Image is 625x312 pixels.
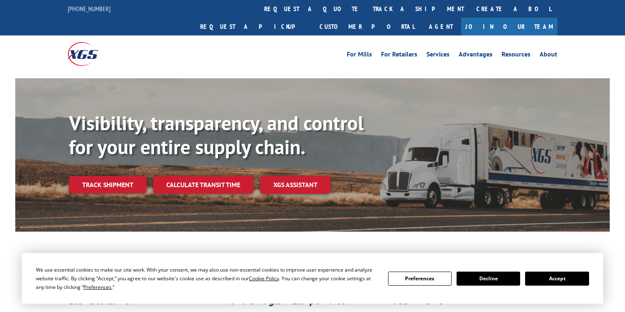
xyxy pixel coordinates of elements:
a: Request a pickup [194,18,313,35]
button: Preferences [388,272,452,286]
a: Resources [502,51,530,60]
a: For Mills [347,51,372,60]
a: Services [426,51,450,60]
a: About [540,51,557,60]
a: Advantages [459,51,492,60]
a: Calculate transit time [153,176,253,194]
a: Join Our Team [461,18,557,35]
span: Cookie Policy [249,275,279,282]
button: Decline [457,272,520,286]
a: Agent [421,18,461,35]
span: Preferences [83,284,111,291]
a: Track shipment [69,176,147,193]
a: [PHONE_NUMBER] [68,5,111,13]
div: Cookie Consent Prompt [22,253,603,304]
button: Accept [525,272,589,286]
a: XGS ASSISTANT [260,176,331,194]
div: We use essential cookies to make our site work. With your consent, we may also use non-essential ... [36,265,378,291]
a: Customer Portal [313,18,421,35]
a: For Retailers [381,51,417,60]
b: Visibility, transparency, and control for your entire supply chain. [69,110,364,160]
